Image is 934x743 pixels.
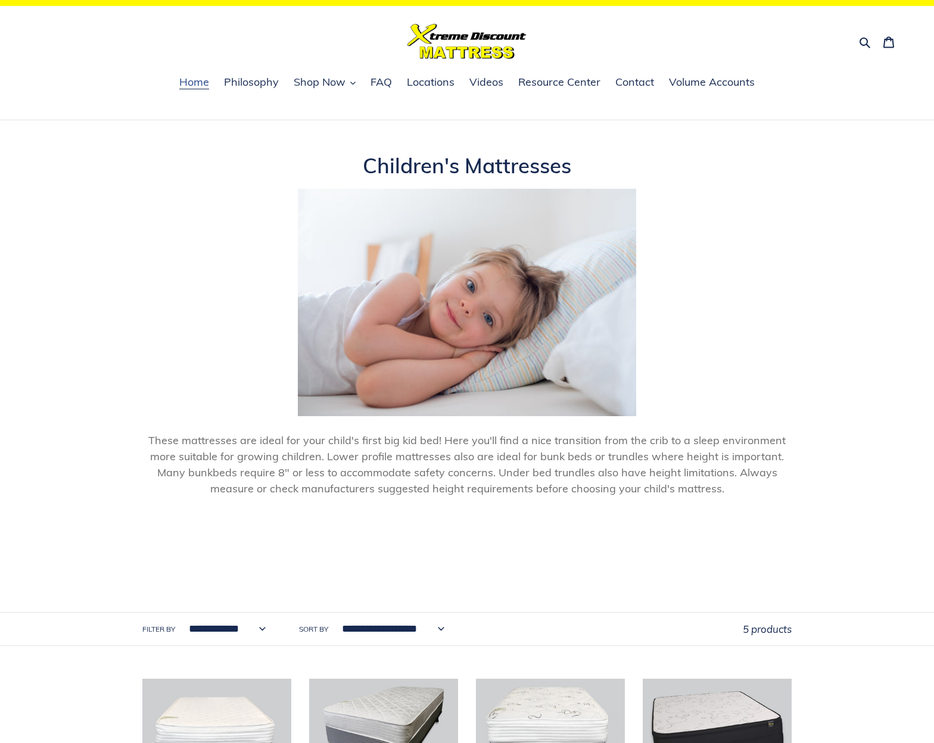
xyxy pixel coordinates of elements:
[401,74,460,92] a: Locations
[743,623,792,635] span: 5 products
[179,75,209,89] span: Home
[663,74,761,92] a: Volume Accounts
[407,75,454,89] span: Locations
[512,74,606,92] a: Resource Center
[363,152,571,179] span: Children's Mattresses
[407,24,527,59] img: Xtreme Discount Mattress
[224,75,279,89] span: Philosophy
[463,74,509,92] a: Videos
[669,75,755,89] span: Volume Accounts
[218,74,285,92] a: Philosophy
[142,624,175,635] label: Filter by
[609,74,660,92] a: Contact
[294,75,345,89] span: Shop Now
[173,74,215,92] a: Home
[469,75,503,89] span: Videos
[518,75,600,89] span: Resource Center
[299,624,328,635] label: Sort by
[142,432,792,497] p: These mattresses are ideal for your child's first big kid bed! Here you'll find a nice transition...
[365,74,398,92] a: FAQ
[615,75,654,89] span: Contact
[371,75,392,89] span: FAQ
[288,74,362,92] button: Shop Now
